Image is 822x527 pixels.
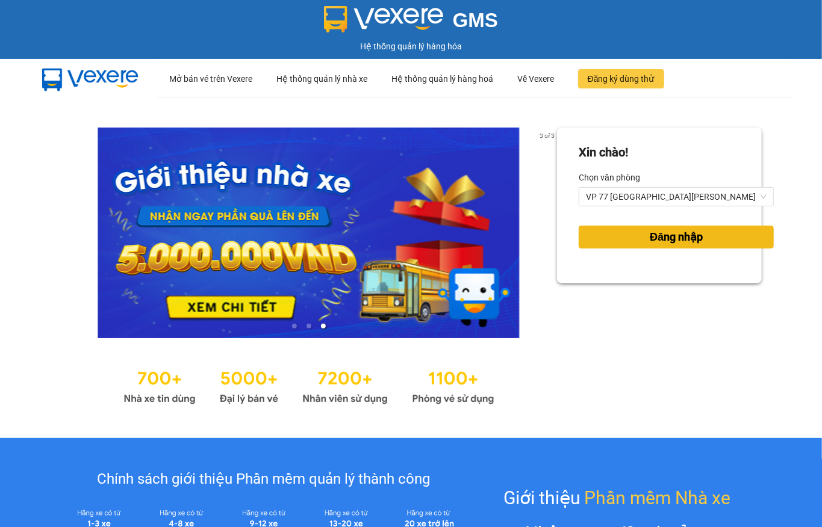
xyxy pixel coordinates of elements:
span: Phần mềm Nhà xe [584,484,730,512]
p: 3 of 3 [536,128,557,143]
div: Về Vexere [517,60,554,98]
a: GMS [324,18,498,28]
div: Hệ thống quản lý hàng hóa [3,40,819,53]
div: Xin chào! [579,143,628,162]
li: slide item 2 [307,324,311,328]
button: Đăng ký dùng thử [578,69,664,88]
div: Hệ thống quản lý nhà xe [276,60,367,98]
button: Đăng nhập [579,226,774,248]
button: previous slide / item [60,128,77,338]
div: Chính sách giới thiệu Phần mềm quản lý thành công [58,468,470,491]
div: Hệ thống quản lý hàng hoá [391,60,493,98]
label: Chọn văn phòng [579,168,640,187]
div: Mở bán vé trên Vexere [169,60,252,98]
button: next slide / item [540,128,557,338]
span: Đăng ký dùng thử [588,72,655,85]
li: slide item 3 [321,324,326,328]
img: mbUUG5Q.png [30,59,151,99]
span: GMS [453,9,498,31]
span: Đăng nhập [650,229,703,245]
img: logo 2 [324,6,443,32]
span: VP 77 Thái Nguyên [586,188,767,206]
div: Giới thiệu [503,484,730,512]
img: Statistics.png [123,362,494,408]
li: slide item 1 [292,324,297,328]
